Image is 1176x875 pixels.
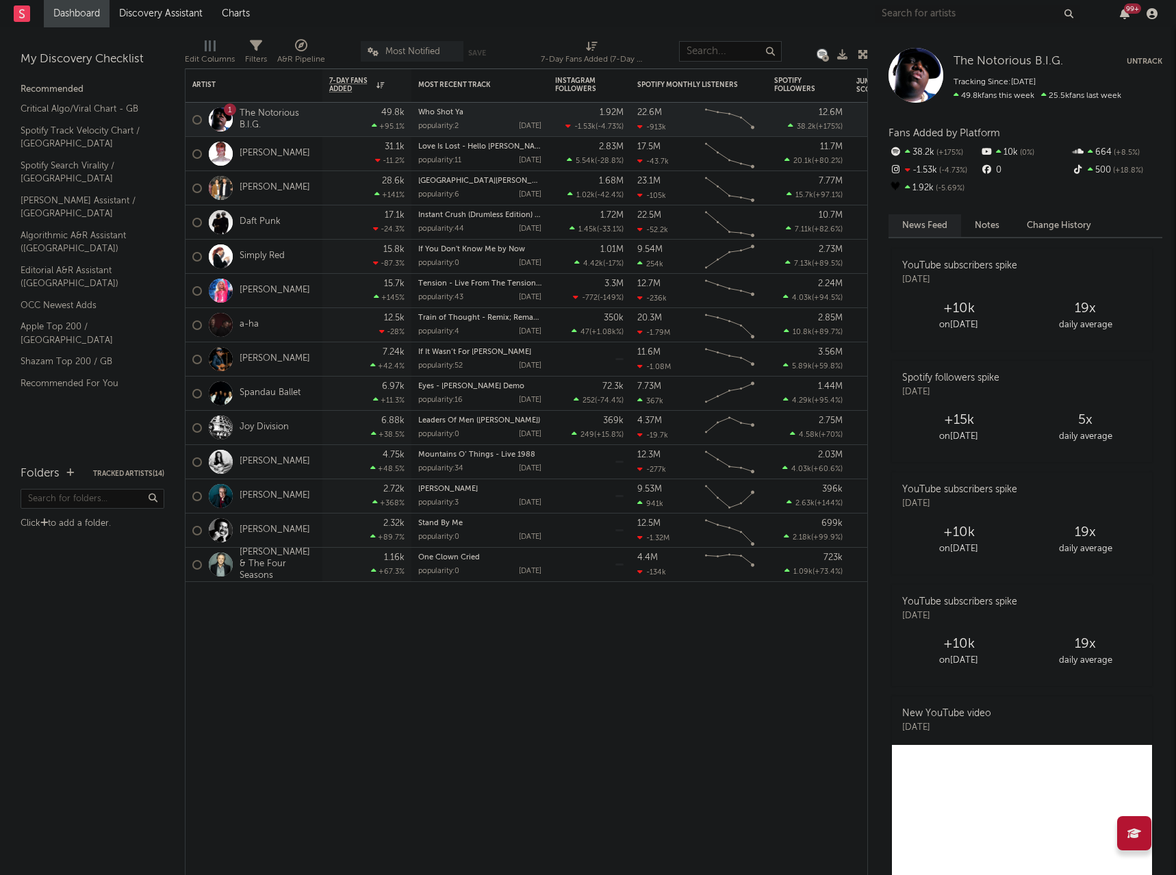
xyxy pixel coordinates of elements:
[418,157,461,164] div: popularity: 11
[895,429,1022,445] div: on [DATE]
[637,348,661,357] div: 11.6M
[373,259,405,268] div: -87.3 %
[783,362,843,370] div: ( )
[793,329,812,336] span: 10.8k
[637,328,670,337] div: -1.79M
[21,319,151,347] a: Apple Top 200 / [GEOGRAPHIC_DATA]
[418,109,463,116] a: Who Shot Ya
[792,294,812,302] span: 4.03k
[519,191,541,199] div: [DATE]
[418,417,540,424] a: Leaders Of Men ([PERSON_NAME])
[818,382,843,391] div: 1.44M
[541,34,643,74] div: 7-Day Fans Added (7-Day Fans Added)
[576,157,595,165] span: 5.54k
[519,123,541,130] div: [DATE]
[902,273,1017,287] div: [DATE]
[418,348,541,356] div: If It Wasn’t For Ray
[783,293,843,302] div: ( )
[787,190,843,199] div: ( )
[961,214,1013,237] button: Notes
[954,92,1034,100] span: 49.8k fans this week
[192,81,295,89] div: Artist
[902,483,1017,497] div: YouTube subscribers spike
[889,214,961,237] button: News Feed
[383,485,405,494] div: 2.72k
[519,225,541,233] div: [DATE]
[954,78,1036,86] span: Tracking Since: [DATE]
[600,245,624,254] div: 1.01M
[600,108,624,117] div: 1.92M
[637,259,663,268] div: 254k
[240,524,310,536] a: [PERSON_NAME]
[600,211,624,220] div: 1.72M
[418,123,459,130] div: popularity: 2
[596,431,622,439] span: +15.8 %
[572,430,624,439] div: ( )
[519,157,541,164] div: [DATE]
[792,363,812,370] span: 5.89k
[637,465,666,474] div: -277k
[902,371,999,385] div: Spotify followers spike
[599,142,624,151] div: 2.83M
[384,314,405,322] div: 12.5k
[418,328,459,335] div: popularity: 4
[519,328,541,335] div: [DATE]
[418,294,463,301] div: popularity: 43
[370,362,405,370] div: +42.4 %
[240,216,281,228] a: Daft Punk
[637,211,661,220] div: 22.5M
[637,396,663,405] div: 367k
[418,177,541,185] div: San Quentin
[605,260,622,268] span: -17 %
[783,396,843,405] div: ( )
[240,108,316,131] a: The Notorious B.I.G.
[637,157,669,166] div: -43.7k
[889,144,980,162] div: 38.2k
[856,488,911,505] div: 69.1
[820,142,843,151] div: 11.7M
[519,294,541,301] div: [DATE]
[418,259,459,267] div: popularity: 0
[541,51,643,68] div: 7-Day Fans Added (7-Day Fans Added)
[21,228,151,256] a: Algorithmic A&R Assistant ([GEOGRAPHIC_DATA])
[185,51,235,68] div: Edit Columns
[21,263,151,291] a: Editorial A&R Assistant ([GEOGRAPHIC_DATA])
[382,382,405,391] div: 6.97k
[580,431,594,439] span: 249
[418,143,541,151] div: Love Is Lost - Hello Steve Reich Mix by James Murphy for the DFA; 2025 Remaster
[21,123,151,151] a: Spotify Track Velocity Chart / [GEOGRAPHIC_DATA]
[21,516,164,532] div: Click to add a folder.
[574,396,624,405] div: ( )
[580,329,589,336] span: 47
[637,279,661,288] div: 12.7M
[382,177,405,186] div: 28.6k
[1111,167,1143,175] span: +18.8 %
[582,294,598,302] span: -772
[567,156,624,165] div: ( )
[637,294,667,303] div: -236k
[1120,8,1129,19] button: 99+
[637,416,662,425] div: 4.37M
[574,123,596,131] span: -1.53k
[797,123,816,131] span: 38.2k
[821,431,841,439] span: +70 %
[1071,144,1162,162] div: 664
[937,167,967,175] span: -4.73 %
[889,179,980,197] div: 1.92k
[240,319,259,331] a: a-ha
[791,466,811,473] span: 4.03k
[600,294,622,302] span: -149 %
[637,499,663,508] div: 941k
[817,500,841,507] span: +144 %
[1112,149,1140,157] span: +8.5 %
[856,317,911,333] div: 71.7
[637,314,662,322] div: 20.3M
[21,81,164,98] div: Recommended
[637,485,662,494] div: 9.53M
[792,397,812,405] span: 4.29k
[784,327,843,336] div: ( )
[372,122,405,131] div: +95.1 %
[240,353,310,365] a: [PERSON_NAME]
[21,193,151,221] a: [PERSON_NAME] Assistant / [GEOGRAPHIC_DATA]
[240,182,310,194] a: [PERSON_NAME]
